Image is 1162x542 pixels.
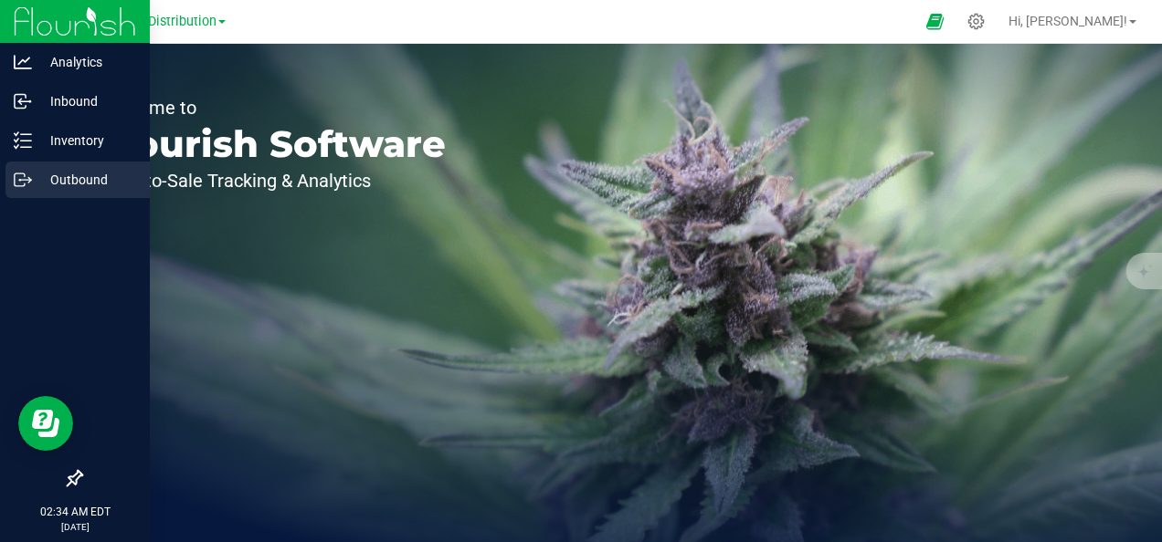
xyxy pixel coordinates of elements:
p: Outbound [32,169,142,191]
iframe: Resource center [18,396,73,451]
p: Seed-to-Sale Tracking & Analytics [99,172,446,190]
p: Welcome to [99,99,446,117]
inline-svg: Inbound [14,92,32,110]
p: [DATE] [8,520,142,534]
span: Distribution [148,14,217,29]
inline-svg: Inventory [14,131,32,150]
p: Analytics [32,51,142,73]
inline-svg: Analytics [14,53,32,71]
span: Hi, [PERSON_NAME]! [1009,14,1127,28]
inline-svg: Outbound [14,171,32,189]
div: Manage settings [965,13,988,30]
p: Inbound [32,90,142,112]
span: Open Ecommerce Menu [914,4,956,39]
p: Inventory [32,130,142,151]
p: 02:34 AM EDT [8,504,142,520]
p: Flourish Software [99,126,446,162]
